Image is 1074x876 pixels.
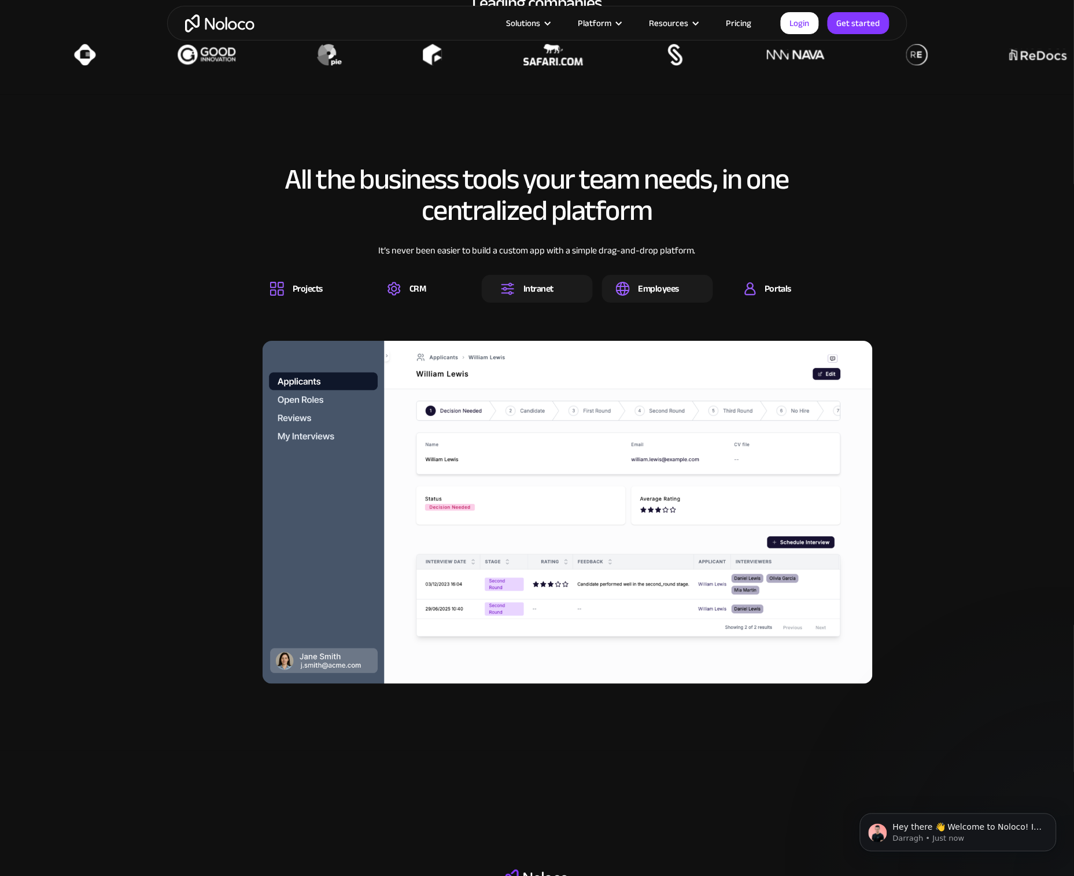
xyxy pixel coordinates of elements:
[241,244,833,275] div: It’s never been easier to build a custom app with a simple drag-and-drop platform.
[564,16,635,31] div: Platform
[492,16,564,31] div: Solutions
[781,12,819,34] a: Login
[507,16,541,31] div: Solutions
[185,14,254,32] a: home
[828,12,890,34] a: Get started
[293,282,323,295] div: Projects
[409,282,426,295] div: CRM
[635,16,712,31] div: Resources
[523,282,553,295] div: Intranet
[241,164,833,226] h2: All the business tools your team needs, in one centralized platform
[843,789,1074,870] iframe: Intercom notifications message
[712,16,766,31] a: Pricing
[578,16,612,31] div: Platform
[649,16,689,31] div: Resources
[765,282,792,295] div: Portals
[639,282,680,295] div: Employees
